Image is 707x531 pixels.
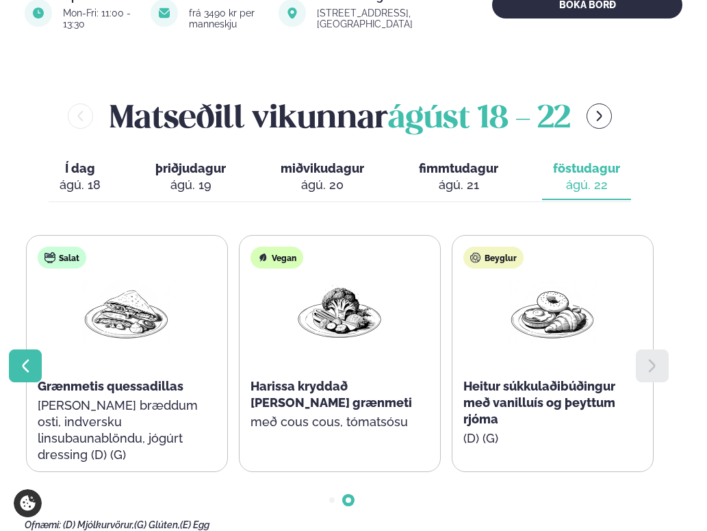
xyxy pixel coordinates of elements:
[470,252,481,263] img: bagle-new-16px.svg
[38,397,216,463] p: [PERSON_NAME] bræddum osti, indversku linsubaunablöndu, jógúrt dressing (D) (G)
[281,161,364,175] span: miðvikudagur
[408,155,509,200] button: fimmtudagur ágú. 21
[419,177,498,193] div: ágú. 21
[83,280,170,344] img: Quesadilla.png
[38,247,86,269] div: Salat
[553,161,620,175] span: föstudagur
[587,103,612,129] button: menu-btn-right
[189,8,267,29] div: frá 3490 kr per manneskju
[144,155,237,200] button: þriðjudagur ágú. 19
[463,379,615,426] span: Heitur súkkulaðibúðingur með vanilluís og þeyttum rjóma
[63,8,139,29] div: Mon-Fri: 11:00 - 13:30
[134,519,180,530] span: (G) Glúten,
[49,155,112,200] button: Í dag ágú. 18
[250,379,412,410] span: Harissa kryddað [PERSON_NAME] grænmeti
[25,519,61,530] span: Ofnæmi:
[38,379,183,393] span: Grænmetis quessadillas
[60,160,101,177] span: Í dag
[270,155,375,200] button: miðvikudagur ágú. 20
[419,161,498,175] span: fimmtudagur
[553,177,620,193] div: ágú. 22
[250,247,303,269] div: Vegan
[155,177,226,193] div: ágú. 19
[388,104,570,134] span: ágúst 18 - 22
[463,430,642,447] p: (D) (G)
[63,519,134,530] span: (D) Mjólkurvörur,
[542,155,631,200] button: föstudagur ágú. 22
[14,489,42,517] a: Cookie settings
[60,177,101,193] div: ágú. 18
[68,103,93,129] button: menu-btn-left
[44,252,55,263] img: salad.svg
[155,161,226,175] span: þriðjudagur
[110,94,570,138] h2: Matseðill vikunnar
[180,519,209,530] span: (E) Egg
[257,252,268,263] img: Vegan.svg
[509,280,596,343] img: Croissant.png
[250,414,429,430] p: með cous cous, tómatsósu
[296,280,383,343] img: Vegan.png
[281,177,364,193] div: ágú. 20
[463,247,524,269] div: Beyglur
[317,8,452,29] div: [STREET_ADDRESS], [GEOGRAPHIC_DATA]
[317,16,452,32] a: link
[329,497,335,503] span: Go to slide 1
[346,497,351,503] span: Go to slide 2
